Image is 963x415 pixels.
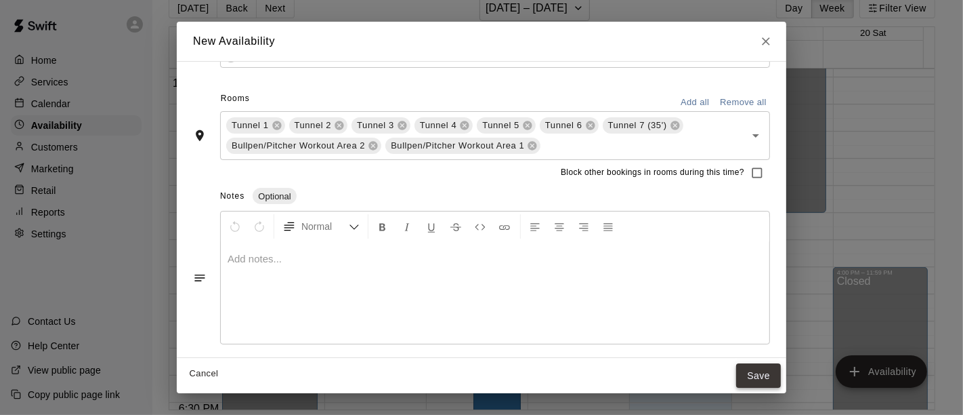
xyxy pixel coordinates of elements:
button: Format Italics [395,214,419,239]
div: Bullpen/Pitcher Workout Area 1 [385,138,540,154]
h6: New Availability [193,33,275,50]
button: Close [754,29,778,54]
button: Add all [673,92,716,113]
button: Save [736,363,781,389]
span: Tunnel 5 [477,119,525,132]
button: Format Bold [371,214,394,239]
span: Tunnel 4 [414,119,463,132]
div: Bullpen/Pitcher Workout Area 2 [226,138,381,154]
button: Format Underline [420,214,443,239]
button: Undo [223,214,247,239]
span: Bullpen/Pitcher Workout Area 2 [226,139,370,153]
svg: Notes [193,271,207,285]
div: Tunnel 6 [540,117,599,134]
span: Tunnel 7 (35') [603,119,672,132]
div: Tunnel 2 [289,117,348,134]
button: Justify Align [597,214,620,239]
button: Format Strikethrough [444,214,467,239]
div: Tunnel 5 [477,117,536,134]
div: Tunnel 3 [351,117,410,134]
svg: Rooms [193,129,207,142]
button: Remove all [716,92,770,113]
span: Notes [220,191,244,201]
span: Tunnel 2 [289,119,337,132]
button: Insert Link [493,214,516,239]
button: Left Align [523,214,547,239]
button: Right Align [572,214,595,239]
div: Tunnel 7 (35') [603,117,683,134]
button: Open [746,126,765,145]
span: Tunnel 6 [540,119,588,132]
span: Optional [253,191,296,201]
button: Center Align [548,214,571,239]
div: Tunnel 4 [414,117,473,134]
span: Tunnel 1 [226,119,274,132]
button: Formatting Options [277,214,365,239]
span: Rooms [221,94,250,103]
span: Normal [301,220,349,233]
span: Block other bookings in rooms during this time? [561,166,744,180]
div: Tunnel 1 [226,117,285,134]
button: Insert Code [469,214,492,239]
button: Cancel [182,363,226,384]
span: Bullpen/Pitcher Workout Area 1 [385,139,530,153]
button: Redo [248,214,271,239]
span: Tunnel 3 [351,119,400,132]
